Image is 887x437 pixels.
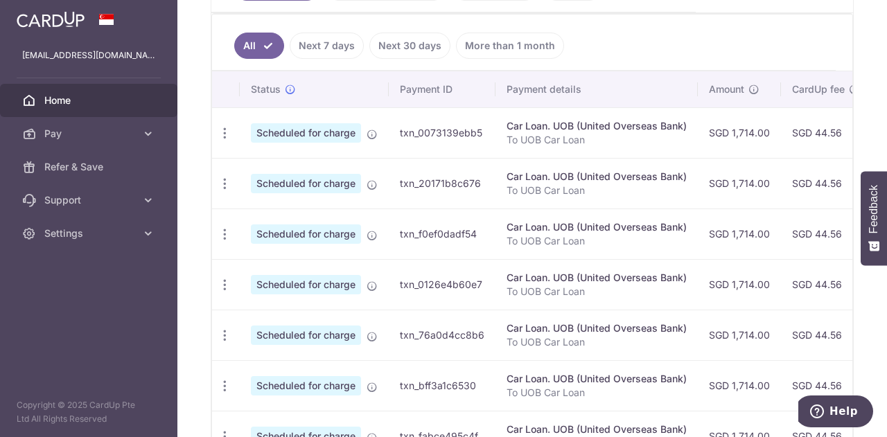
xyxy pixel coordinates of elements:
[234,33,284,59] a: All
[781,208,871,259] td: SGD 44.56
[792,82,845,96] span: CardUp fee
[389,71,495,107] th: Payment ID
[507,133,687,147] p: To UOB Car Loan
[507,119,687,133] div: Car Loan. UOB (United Overseas Bank)
[507,234,687,248] p: To UOB Car Loan
[507,321,687,335] div: Car Loan. UOB (United Overseas Bank)
[251,325,361,345] span: Scheduled for charge
[44,127,136,141] span: Pay
[698,360,781,411] td: SGD 1,714.00
[798,395,873,430] iframe: Opens a widget where you can find more information
[44,226,136,240] span: Settings
[781,158,871,208] td: SGD 44.56
[389,310,495,360] td: txn_76a0d4cc8b6
[369,33,450,59] a: Next 30 days
[698,158,781,208] td: SGD 1,714.00
[389,107,495,158] td: txn_0073139ebb5
[251,275,361,294] span: Scheduled for charge
[389,158,495,208] td: txn_20171b8c676
[44,193,136,207] span: Support
[781,360,871,411] td: SGD 44.56
[507,422,687,436] div: Car Loan. UOB (United Overseas Bank)
[507,335,687,349] p: To UOB Car Loan
[781,107,871,158] td: SGD 44.56
[290,33,364,59] a: Next 7 days
[456,33,564,59] a: More than 1 month
[868,185,880,233] span: Feedback
[698,259,781,310] td: SGD 1,714.00
[22,48,155,62] p: [EMAIL_ADDRESS][DOMAIN_NAME]
[507,220,687,234] div: Car Loan. UOB (United Overseas Bank)
[44,93,136,107] span: Home
[251,123,361,143] span: Scheduled for charge
[781,259,871,310] td: SGD 44.56
[251,224,361,244] span: Scheduled for charge
[698,310,781,360] td: SGD 1,714.00
[495,71,698,107] th: Payment details
[17,11,85,28] img: CardUp
[507,184,687,197] p: To UOB Car Loan
[507,271,687,285] div: Car Loan. UOB (United Overseas Bank)
[698,208,781,259] td: SGD 1,714.00
[389,208,495,259] td: txn_f0ef0dadf54
[251,82,281,96] span: Status
[861,171,887,265] button: Feedback - Show survey
[507,372,687,386] div: Car Loan. UOB (United Overseas Bank)
[698,107,781,158] td: SGD 1,714.00
[781,310,871,360] td: SGD 44.56
[507,285,687,298] p: To UOB Car Loan
[44,160,136,174] span: Refer & Save
[709,82,744,96] span: Amount
[507,170,687,184] div: Car Loan. UOB (United Overseas Bank)
[251,376,361,395] span: Scheduled for charge
[507,386,687,400] p: To UOB Car Loan
[389,259,495,310] td: txn_0126e4b60e7
[251,174,361,193] span: Scheduled for charge
[389,360,495,411] td: txn_bff3a1c6530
